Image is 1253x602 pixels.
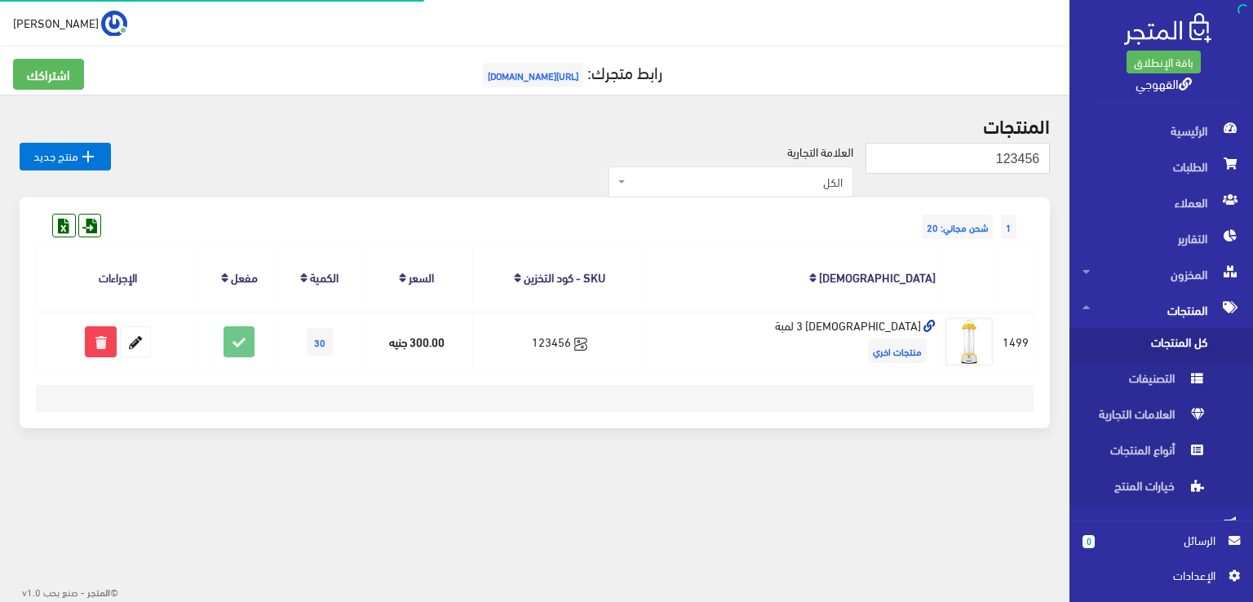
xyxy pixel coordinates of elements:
span: التقارير [1083,220,1240,256]
a: اشتراكك [13,59,84,90]
span: الرسائل [1108,531,1215,549]
span: العلامات التجارية [1083,400,1207,436]
span: أنواع المنتجات [1083,436,1207,471]
span: 30 [307,328,333,356]
img: . [1124,13,1211,45]
span: - صنع بحب v1.0 [22,582,85,600]
a: الرئيسية [1069,113,1253,148]
span: التصنيفات [1083,364,1207,400]
a: الكمية [310,265,339,288]
a: المخزون [1069,256,1253,292]
i:  [78,147,98,166]
th: الإجراءات [37,244,200,312]
a: السعر [409,265,434,288]
a: باقة الإنطلاق [1127,51,1201,73]
h2: المنتجات [20,114,1050,135]
a: رابط متجرك:[URL][DOMAIN_NAME] [479,56,662,86]
a: خيارات المنتج [1069,471,1253,507]
a: التصنيفات [1069,364,1253,400]
a: SKU - كود التخزين [524,265,605,288]
td: 123456 [472,312,646,371]
span: المخزون [1083,256,1240,292]
span: التسويق [1083,507,1240,543]
span: الطلبات [1083,148,1240,184]
a: القهوجي [1136,71,1192,95]
span: شحن مجاني: 20 [922,215,993,239]
a: [DEMOGRAPHIC_DATA] [819,265,936,288]
a: المنتجات [1069,292,1253,328]
span: [URL][DOMAIN_NAME] [483,63,583,87]
input: بحث... [866,143,1050,174]
a: الطلبات [1069,148,1253,184]
span: خيارات المنتج [1083,471,1207,507]
a: 0 الرسائل [1083,531,1240,566]
a: مفعل [231,265,258,288]
svg: Synced with Zoho Books [574,338,587,351]
a: منتج جديد [20,143,111,170]
a: العلامات التجارية [1069,400,1253,436]
span: 1 [1001,215,1016,239]
span: الرئيسية [1083,113,1240,148]
span: العملاء [1083,184,1240,220]
span: الكل [629,174,843,190]
a: التقارير [1069,220,1253,256]
span: 0 [1083,535,1095,548]
a: أنواع المنتجات [1069,436,1253,471]
label: العلامة التجارية [787,143,853,161]
a: اﻹعدادات [1083,566,1240,592]
img: kshaf-3-lmb.jpg [945,317,994,366]
td: 300.00 جنيه [361,312,472,371]
a: ... [PERSON_NAME] [13,10,127,36]
span: اﻹعدادات [1096,566,1215,584]
span: الكل [609,166,853,197]
img: ... [101,11,127,37]
span: كل المنتجات [1083,328,1207,364]
span: [PERSON_NAME] [13,12,99,33]
div: © [7,581,118,602]
a: العملاء [1069,184,1253,220]
strong: المتجر [87,584,110,599]
td: 1499 [998,312,1034,371]
span: المنتجات [1083,292,1240,328]
a: كل المنتجات [1069,328,1253,364]
td: [DEMOGRAPHIC_DATA] 3 لمبة [646,312,941,371]
span: منتجات اخري [868,339,927,363]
